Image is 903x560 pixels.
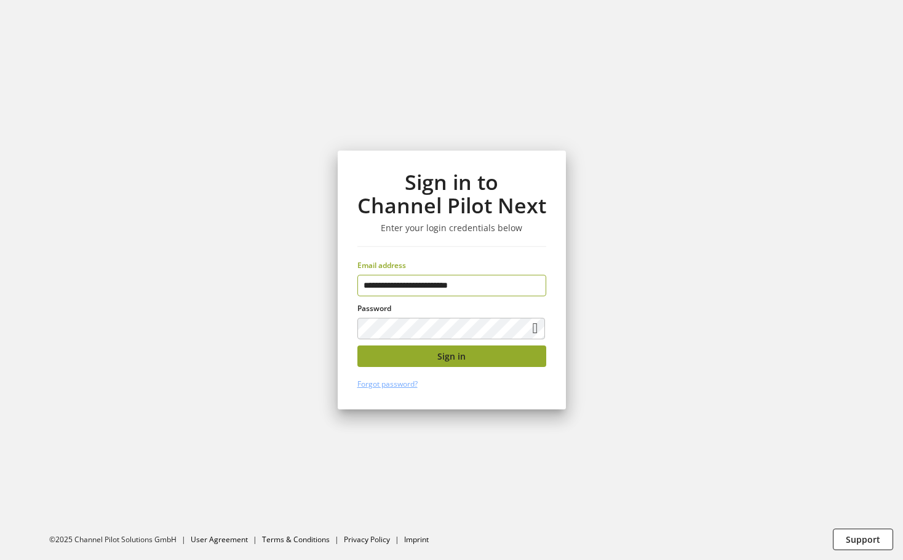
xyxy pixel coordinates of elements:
span: Password [357,303,391,314]
span: Support [846,533,880,546]
a: Privacy Policy [344,534,390,545]
button: Sign in [357,345,546,367]
li: ©2025 Channel Pilot Solutions GmbH [49,534,191,545]
h1: Sign in to Channel Pilot Next [357,170,546,218]
h3: Enter your login credentials below [357,223,546,234]
span: Email address [357,260,406,270]
span: Sign in [437,350,466,363]
a: Terms & Conditions [262,534,330,545]
button: Support [833,529,893,550]
a: User Agreement [191,534,248,545]
a: Forgot password? [357,379,418,389]
a: Imprint [404,534,429,545]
